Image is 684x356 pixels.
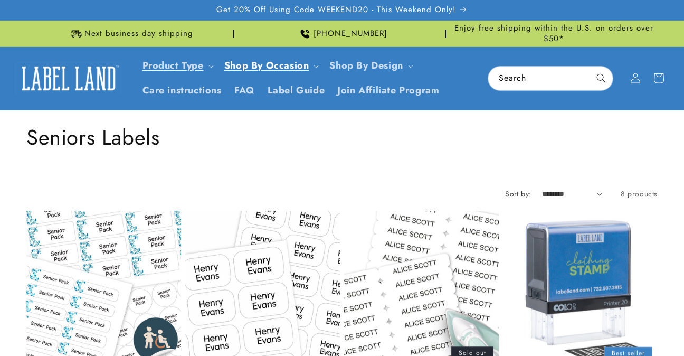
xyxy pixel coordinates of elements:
[136,53,218,78] summary: Product Type
[590,67,613,90] button: Search
[238,21,445,46] div: Announcement
[329,59,403,72] a: Shop By Design
[337,85,439,97] span: Join Affiliate Program
[218,53,324,78] summary: Shop By Occasion
[450,23,658,44] span: Enjoy free shipping within the U.S. on orders over $50*
[224,60,309,72] span: Shop By Occasion
[228,78,261,103] a: FAQ
[505,189,531,199] label: Sort by:
[84,29,193,39] span: Next business day shipping
[234,85,255,97] span: FAQ
[216,5,456,15] span: Get 20% Off Using Code WEEKEND20 - This Weekend Only!
[313,29,387,39] span: [PHONE_NUMBER]
[16,62,121,95] img: Label Land
[462,306,673,345] iframe: Gorgias Floating Chat
[12,58,126,99] a: Label Land
[26,124,658,151] h1: Seniors Labels
[136,78,228,103] a: Care instructions
[142,85,222,97] span: Care instructions
[261,78,331,103] a: Label Guide
[450,21,658,46] div: Announcement
[323,53,417,78] summary: Shop By Design
[268,85,325,97] span: Label Guide
[331,78,445,103] a: Join Affiliate Program
[621,189,658,199] span: 8 products
[142,59,204,72] a: Product Type
[26,21,234,46] div: Announcement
